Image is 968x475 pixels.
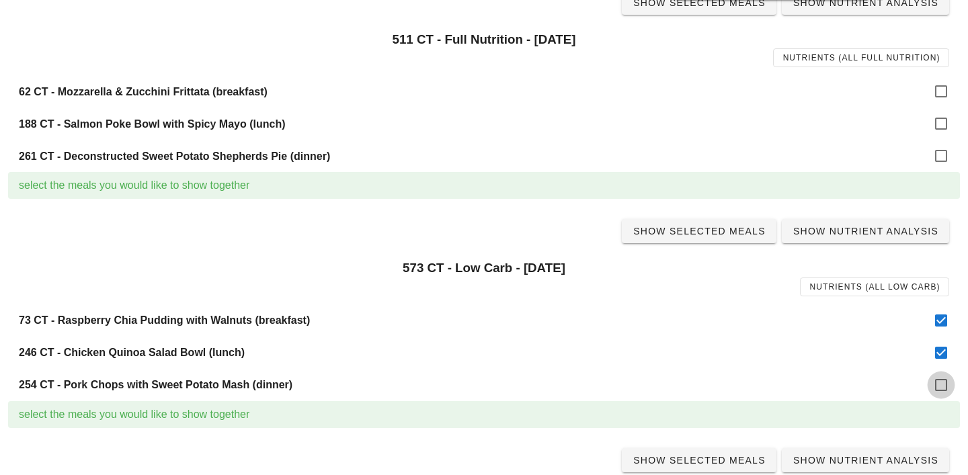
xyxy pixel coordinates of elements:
[19,406,949,423] div: select the meals you would like to show together
[793,455,938,466] span: Show Nutrient Analysis
[19,32,949,47] h3: 511 CT - Full Nutrition - [DATE]
[773,48,949,67] a: Nutrients (all Full Nutrition)
[19,378,922,391] h4: 254 CT - Pork Chops with Sweet Potato Mash (dinner)
[19,261,949,275] h3: 573 CT - Low Carb - [DATE]
[19,177,949,193] div: select the meals you would like to show together
[622,448,776,472] a: Show Selected Meals
[19,118,922,130] h4: 188 CT - Salmon Poke Bowl with Spicy Mayo (lunch)
[782,448,949,472] a: Show Nutrient Analysis
[793,226,938,236] span: Show Nutrient Analysis
[809,282,940,292] span: Nutrients (all Low Carb)
[19,314,922,327] h4: 73 CT - Raspberry Chia Pudding with Walnuts (breakfast)
[633,226,766,236] span: Show Selected Meals
[782,219,949,243] a: Show Nutrient Analysis
[19,346,922,359] h4: 246 CT - Chicken Quinoa Salad Bowl (lunch)
[19,85,922,98] h4: 62 CT - Mozzarella & Zucchini Frittata (breakfast)
[800,277,949,296] a: Nutrients (all Low Carb)
[19,150,922,163] h4: 261 CT - Deconstructed Sweet Potato Shepherds Pie (dinner)
[622,219,776,243] a: Show Selected Meals
[633,455,766,466] span: Show Selected Meals
[782,53,940,62] span: Nutrients (all Full Nutrition)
